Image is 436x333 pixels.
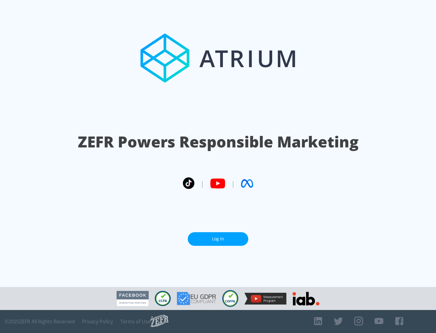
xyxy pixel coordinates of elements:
a: Terms of Use [120,318,150,325]
img: IAB [292,292,319,305]
img: CCPA Compliant [155,291,171,306]
img: COPPA Compliant [222,290,238,307]
span: | [231,179,235,188]
img: Facebook Marketing Partner [117,291,149,306]
span: | [200,179,204,188]
img: YouTube Measurement Program [244,293,286,305]
a: Log In [188,232,248,246]
a: Privacy Policy [82,318,113,325]
h1: ZEFR Powers Responsible Marketing [78,131,358,152]
img: GDPR Compliant [177,292,216,305]
span: © 2025 ZEFR All Rights Reserved [5,318,75,325]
